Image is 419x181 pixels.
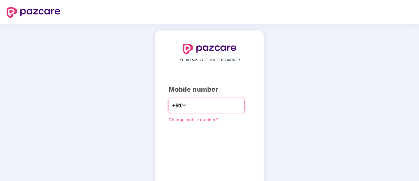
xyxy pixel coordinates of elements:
div: Mobile number [169,84,250,95]
a: Change mobile number? [169,117,218,122]
span: YOUR EMPLOYEE BENEFITS PARTNER [180,57,240,63]
span: +91 [172,102,182,110]
img: logo [7,7,60,18]
span: down [182,103,186,107]
img: logo [183,44,236,54]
